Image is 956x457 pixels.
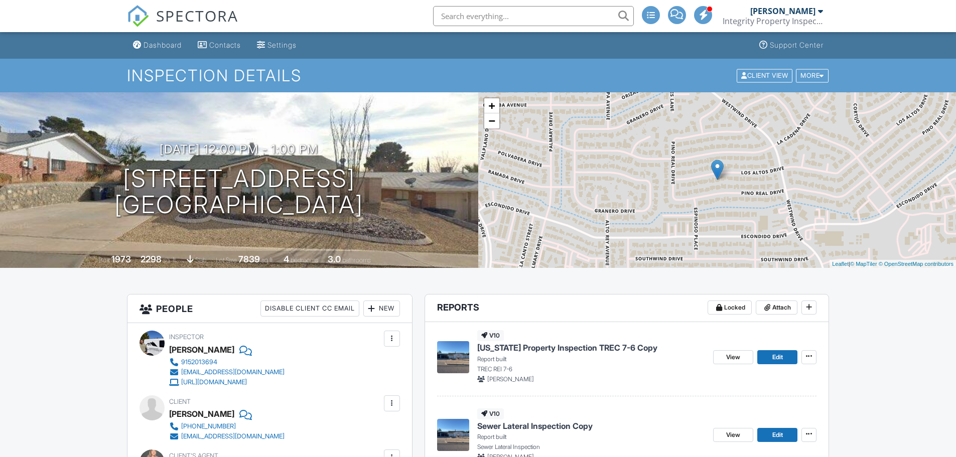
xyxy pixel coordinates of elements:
div: New [363,300,400,317]
span: bathrooms [342,256,371,264]
div: [EMAIL_ADDRESS][DOMAIN_NAME] [181,432,285,440]
div: More [796,69,829,82]
a: [EMAIL_ADDRESS][DOMAIN_NAME] [169,431,285,441]
a: [URL][DOMAIN_NAME] [169,377,285,387]
div: [URL][DOMAIN_NAME] [181,378,247,386]
a: © MapTiler [850,261,877,267]
a: Dashboard [129,36,186,55]
span: Inspector [169,333,204,341]
div: Client View [737,69,792,82]
a: Leaflet [832,261,849,267]
a: © OpenStreetMap contributors [879,261,953,267]
h1: [STREET_ADDRESS] [GEOGRAPHIC_DATA] [114,166,363,219]
span: Built [99,256,110,264]
a: Contacts [194,36,245,55]
a: SPECTORA [127,14,238,35]
div: 3.0 [328,254,341,264]
div: Integrity Property Inspections [723,16,823,26]
span: Lot Size [216,256,237,264]
div: [PERSON_NAME] [750,6,815,16]
span: slab [195,256,206,264]
div: [EMAIL_ADDRESS][DOMAIN_NAME] [181,368,285,376]
div: [PERSON_NAME] [169,406,234,421]
a: Zoom out [484,113,499,128]
a: Support Center [755,36,828,55]
h1: Inspection Details [127,67,830,84]
span: SPECTORA [156,5,238,26]
img: The Best Home Inspection Software - Spectora [127,5,149,27]
div: | [830,260,956,268]
h3: People [127,294,412,323]
a: [EMAIL_ADDRESS][DOMAIN_NAME] [169,367,285,377]
div: 7839 [238,254,260,264]
div: Contacts [209,41,241,49]
div: Settings [267,41,297,49]
div: 2298 [141,254,162,264]
input: Search everything... [433,6,634,26]
div: Disable Client CC Email [260,300,359,317]
a: 9152013694 [169,357,285,367]
div: 4 [284,254,289,264]
div: [PERSON_NAME] [169,342,234,357]
div: Dashboard [144,41,182,49]
a: Client View [736,71,795,79]
a: [PHONE_NUMBER] [169,421,285,431]
h3: [DATE] 12:00 pm - 1:00 pm [160,142,318,156]
span: sq. ft. [163,256,177,264]
div: [PHONE_NUMBER] [181,422,236,430]
div: Support Center [770,41,824,49]
div: 9152013694 [181,358,217,366]
span: bedrooms [291,256,318,264]
span: Client [169,398,191,405]
span: sq.ft. [261,256,274,264]
div: 1973 [111,254,131,264]
a: Settings [253,36,301,55]
a: Zoom in [484,98,499,113]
